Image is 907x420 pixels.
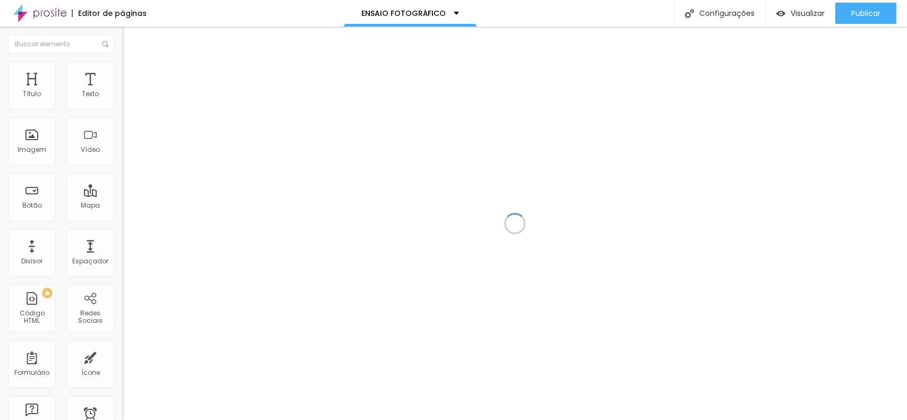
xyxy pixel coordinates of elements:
div: Texto [82,90,99,98]
div: Código HTML [11,310,53,325]
div: Imagem [18,146,46,153]
span: Visualizar [791,9,825,18]
p: ENSAIO FOTOGRÁFICO [361,10,446,17]
div: Espaçador [72,258,108,265]
div: Botão [22,202,42,209]
div: Mapa [81,202,100,209]
div: Divisor [21,258,43,265]
button: Visualizar [766,3,835,24]
button: Publicar [835,3,896,24]
div: Ícone [81,369,100,376]
img: Icone [102,41,108,47]
div: Editor de páginas [72,10,147,17]
div: Redes Sociais [69,310,111,325]
span: Publicar [851,9,880,18]
div: Vídeo [81,146,100,153]
div: Título [23,90,41,98]
img: view-1.svg [776,9,785,18]
img: Icone [685,9,694,18]
div: Formulário [14,369,49,376]
input: Buscar elemento [8,35,114,54]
